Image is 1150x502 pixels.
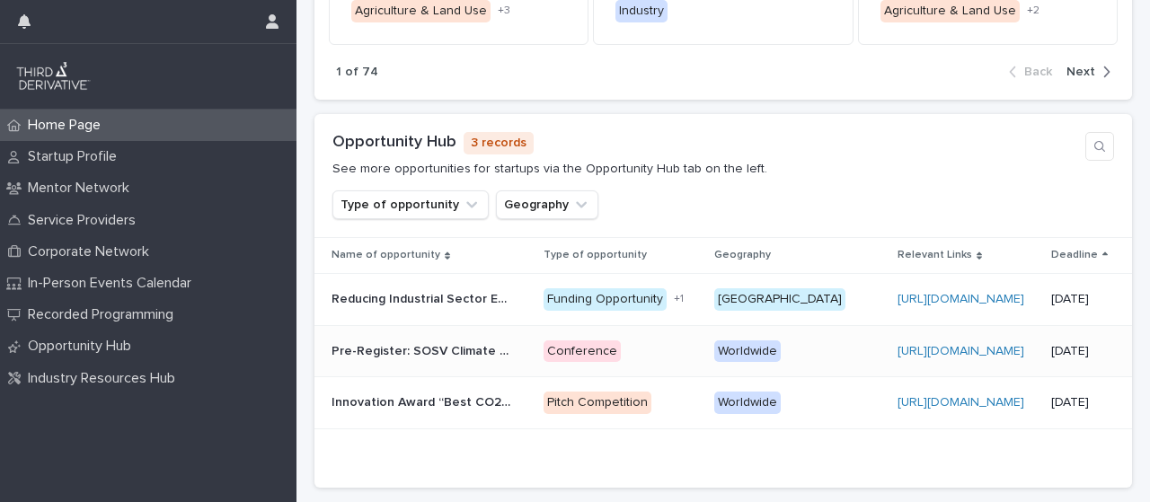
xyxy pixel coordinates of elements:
[21,212,150,229] p: Service Providers
[1051,395,1115,410] p: [DATE]
[1051,344,1115,359] p: [DATE]
[21,148,131,165] p: Startup Profile
[1059,64,1110,80] button: Next
[544,392,651,414] div: Pitch Competition
[332,340,515,359] p: Pre-Register: SOSV Climate Tech Founder/Investor Matchup
[714,392,781,414] div: Worldwide
[1051,292,1115,307] p: [DATE]
[21,180,144,197] p: Mentor Network
[21,243,164,260] p: Corporate Network
[21,117,115,134] p: Home Page
[1051,245,1098,265] p: Deadline
[898,293,1024,305] a: [URL][DOMAIN_NAME]
[544,245,647,265] p: Type of opportunity
[674,294,684,304] span: + 1
[1066,66,1095,78] span: Next
[21,338,146,355] p: Opportunity Hub
[332,190,489,219] button: Type of opportunity
[332,288,515,307] p: Reducing Industrial Sector Emissions in Pennsylvania (RISE PA) Medium- and Large-scale Awards
[21,306,188,323] p: Recorded Programming
[332,392,515,410] p: Innovation Award “Best CO2 Utilisation 2026”
[1027,5,1039,16] span: + 2
[898,345,1024,357] a: [URL][DOMAIN_NAME]
[544,340,621,363] div: Conference
[332,245,440,265] p: Name of opportunity
[332,133,456,153] h1: Opportunity Hub
[21,370,190,387] p: Industry Resources Hub
[314,325,1132,377] tr: Pre-Register: SOSV Climate Tech Founder/Investor MatchupPre-Register: SOSV Climate Tech Founder/I...
[1024,66,1052,78] span: Back
[464,132,534,154] p: 3 records
[714,288,845,311] div: [GEOGRAPHIC_DATA]
[14,58,93,94] img: q0dI35fxT46jIlCv2fcp
[1009,64,1059,80] button: Back
[898,245,972,265] p: Relevant Links
[332,162,767,177] p: See more opportunities for startups via the Opportunity Hub tab on the left.
[714,245,771,265] p: Geography
[498,5,510,16] span: + 3
[21,275,206,292] p: In-Person Events Calendar
[314,377,1132,429] tr: Innovation Award “Best CO2 Utilisation 2026”Innovation Award “Best CO2 Utilisation 2026” Pitch Co...
[496,190,598,219] button: Geography
[714,340,781,363] div: Worldwide
[314,273,1132,325] tr: Reducing Industrial Sector Emissions in [US_STATE] (RISE PA) Medium- and Large-scale AwardsReduci...
[336,65,378,80] p: 1 of 74
[898,396,1024,409] a: [URL][DOMAIN_NAME]
[544,288,667,311] div: Funding Opportunity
